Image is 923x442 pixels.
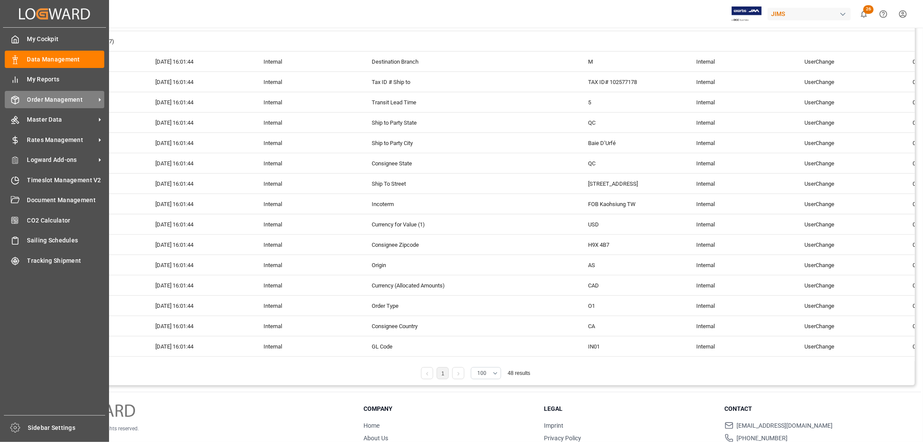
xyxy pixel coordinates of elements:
[145,296,253,316] div: [DATE] 16:01:44
[27,236,105,245] span: Sailing Schedules
[794,357,902,377] div: UserChange
[104,32,114,52] span: (47)
[5,252,104,269] a: Tracking Shipment
[253,194,361,214] div: Internal
[544,422,563,429] a: Imprint
[794,235,902,255] div: UserChange
[477,369,486,377] span: 100
[437,367,449,379] li: 1
[578,357,686,377] div: [GEOGRAPHIC_DATA]
[145,72,253,92] div: [DATE] 16:01:44
[508,370,530,376] span: 48 results
[578,296,686,316] div: O1
[361,113,470,132] div: Ship to Party State
[361,275,470,295] div: Currency (Allocated Amounts)
[27,155,96,165] span: Logward Add-ons
[5,232,104,249] a: Sailing Schedules
[253,52,361,71] div: Internal
[441,371,444,377] a: 1
[361,316,470,336] div: Consignee Country
[145,194,253,214] div: [DATE] 16:01:44
[5,71,104,88] a: My Reports
[794,194,902,214] div: UserChange
[794,316,902,336] div: UserChange
[686,235,794,255] div: Internal
[253,214,361,234] div: Internal
[578,255,686,275] div: AS
[361,92,470,112] div: Transit Lead Time
[725,404,894,413] h3: Contact
[854,4,874,24] button: show 26 new notifications
[361,357,470,377] div: Port Of Origin
[363,422,379,429] a: Home
[686,336,794,356] div: Internal
[361,174,470,194] div: Ship To Street
[361,52,470,71] div: Destination Branch
[578,92,686,112] div: 5
[471,367,501,379] button: open menu
[253,357,361,377] div: Internal
[686,174,794,194] div: Internal
[253,72,361,92] div: Internal
[27,95,96,104] span: Order Management
[732,6,762,22] img: Exertis%20JAM%20-%20Email%20Logo.jpg_1722504956.jpg
[452,367,464,379] li: Next Page
[578,235,686,255] div: H9X 4B7
[145,275,253,295] div: [DATE] 16:01:44
[253,153,361,173] div: Internal
[145,153,253,173] div: [DATE] 16:01:44
[794,153,902,173] div: UserChange
[145,336,253,356] div: [DATE] 16:01:44
[253,316,361,336] div: Internal
[145,113,253,132] div: [DATE] 16:01:44
[27,176,105,185] span: Timeslot Management V2
[686,316,794,336] div: Internal
[253,113,361,132] div: Internal
[686,92,794,112] div: Internal
[794,113,902,132] div: UserChange
[863,5,874,14] span: 26
[686,357,794,377] div: Internal
[253,133,361,153] div: Internal
[544,404,714,413] h3: Legal
[768,8,851,20] div: JIMS
[27,196,105,205] span: Document Management
[578,52,686,71] div: M
[145,255,253,275] div: [DATE] 16:01:44
[578,72,686,92] div: TAX ID# 102577178
[253,235,361,255] div: Internal
[253,92,361,112] div: Internal
[361,133,470,153] div: Ship to Party City
[686,133,794,153] div: Internal
[253,174,361,194] div: Internal
[253,336,361,356] div: Internal
[363,404,533,413] h3: Company
[5,31,104,48] a: My Cockpit
[686,113,794,132] div: Internal
[27,256,105,265] span: Tracking Shipment
[686,275,794,295] div: Internal
[794,72,902,92] div: UserChange
[794,214,902,234] div: UserChange
[145,316,253,336] div: [DATE] 16:01:44
[27,216,105,225] span: CO2 Calculator
[794,336,902,356] div: UserChange
[145,357,253,377] div: [DATE] 16:01:44
[578,336,686,356] div: IN01
[27,75,105,84] span: My Reports
[361,336,470,356] div: GL Code
[253,296,361,316] div: Internal
[578,275,686,295] div: CAD
[794,255,902,275] div: UserChange
[686,296,794,316] div: Internal
[145,214,253,234] div: [DATE] 16:01:44
[578,194,686,214] div: FOB Kaohsiung TW
[27,115,96,124] span: Master Data
[5,212,104,229] a: CO2 Calculator
[794,133,902,153] div: UserChange
[421,367,433,379] li: Previous Page
[686,72,794,92] div: Internal
[361,72,470,92] div: Tax ID # Ship to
